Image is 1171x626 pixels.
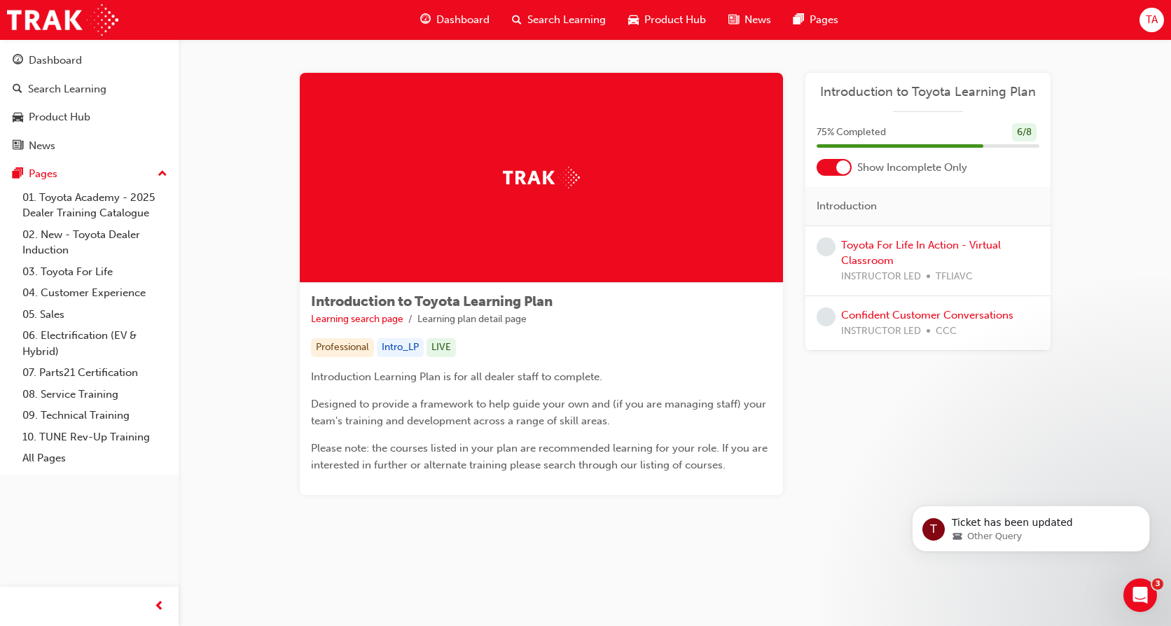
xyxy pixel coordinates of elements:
[29,166,57,182] div: Pages
[717,6,782,34] a: news-iconNews
[427,338,456,357] div: LIVE
[503,167,580,188] img: Trak
[420,11,431,29] span: guage-icon
[1012,123,1037,142] div: 6 / 8
[936,324,957,340] span: CCC
[13,168,23,181] span: pages-icon
[6,133,173,159] a: News
[841,269,921,285] span: INSTRUCTOR LED
[841,324,921,340] span: INSTRUCTOR LED
[794,11,804,29] span: pages-icon
[744,12,771,28] span: News
[29,138,55,154] div: News
[436,12,490,28] span: Dashboard
[6,48,173,74] a: Dashboard
[28,81,106,97] div: Search Learning
[527,12,606,28] span: Search Learning
[311,293,553,309] span: Introduction to Toyota Learning Plan
[817,198,877,214] span: Introduction
[61,99,242,113] p: Ticket has been updated
[29,53,82,69] div: Dashboard
[1139,8,1164,32] button: TA
[512,11,522,29] span: search-icon
[377,338,424,357] div: Intro_LP
[311,398,769,427] span: Designed to provide a framework to help guide your own and (if you are managing staff) your team'...
[6,161,173,187] button: Pages
[841,309,1013,321] a: Confident Customer Conversations
[1146,12,1158,28] span: TA
[617,6,717,34] a: car-iconProduct Hub
[17,362,173,384] a: 07. Parts21 Certification
[1152,578,1163,590] span: 3
[154,598,165,615] span: prev-icon
[17,325,173,362] a: 06. Electrification (EV & Hybrid)
[936,269,973,285] span: TFLIAVC
[6,76,173,102] a: Search Learning
[13,140,23,153] span: news-icon
[17,304,173,326] a: 05. Sales
[17,282,173,304] a: 04. Customer Experience
[76,113,131,125] span: Other Query
[13,55,23,67] span: guage-icon
[817,237,836,256] span: learningRecordVerb_NONE-icon
[644,12,706,28] span: Product Hub
[32,101,54,123] div: Profile image for Trak
[857,160,967,176] span: Show Incomplete Only
[728,11,739,29] span: news-icon
[810,12,838,28] span: Pages
[17,187,173,224] a: 01. Toyota Academy - 2025 Dealer Training Catalogue
[409,6,501,34] a: guage-iconDashboard
[501,6,617,34] a: search-iconSearch Learning
[13,111,23,124] span: car-icon
[841,239,1001,267] a: Toyota For Life In Action - Virtual Classroom
[817,84,1039,100] a: Introduction to Toyota Learning Plan
[782,6,850,34] a: pages-iconPages
[13,83,22,96] span: search-icon
[891,417,1171,574] iframe: Intercom notifications message
[6,104,173,130] a: Product Hub
[17,261,173,283] a: 03. Toyota For Life
[417,312,527,328] li: Learning plan detail page
[311,338,374,357] div: Professional
[17,447,173,469] a: All Pages
[311,313,403,325] a: Learning search page
[17,224,173,261] a: 02. New - Toyota Dealer Induction
[817,125,886,141] span: 75 % Completed
[17,405,173,426] a: 09. Technical Training
[628,11,639,29] span: car-icon
[17,426,173,448] a: 10. TUNE Rev-Up Training
[158,165,167,183] span: up-icon
[817,307,836,326] span: learningRecordVerb_NONE-icon
[311,370,602,383] span: Introduction Learning Plan is for all dealer staff to complete.
[1123,578,1157,612] iframe: Intercom live chat
[311,442,770,471] span: Please note: the courses listed in your plan are recommended learning for your role. If you are i...
[21,88,259,134] div: ticket update from Trak, 1w ago. Other Query
[6,45,173,161] button: DashboardSearch LearningProduct HubNews
[7,4,118,36] img: Trak
[17,384,173,405] a: 08. Service Training
[29,109,90,125] div: Product Hub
